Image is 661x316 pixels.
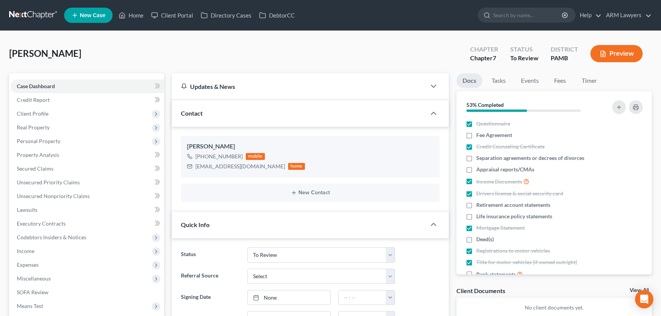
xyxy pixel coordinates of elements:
[470,45,498,54] div: Chapter
[470,54,498,63] div: Chapter
[339,290,387,305] input: -- : --
[195,153,243,160] div: [PHONE_NUMBER]
[17,275,51,282] span: Miscellaneous
[476,154,584,162] span: Separation agreements or decrees of divorces
[510,54,538,63] div: To Review
[635,290,653,308] div: Open Intercom Messenger
[80,13,105,18] span: New Case
[551,45,578,54] div: District
[17,124,50,131] span: Real Property
[177,290,243,305] label: Signing Date
[246,153,265,160] div: mobile
[493,54,496,61] span: 7
[11,189,164,203] a: Unsecured Nonpriority Claims
[115,8,147,22] a: Home
[602,8,651,22] a: ARM Lawyers
[548,73,572,88] a: Fees
[11,162,164,176] a: Secured Claims
[17,179,80,185] span: Unsecured Priority Claims
[181,110,203,117] span: Contact
[17,152,59,158] span: Property Analysis
[11,176,164,189] a: Unsecured Priority Claims
[476,120,510,127] span: Questionnaire
[17,138,60,144] span: Personal Property
[576,8,601,22] a: Help
[551,54,578,63] div: PAMB
[187,142,434,151] div: [PERSON_NAME]
[476,224,525,232] span: Mortgage Statement
[195,163,285,170] div: [EMAIL_ADDRESS][DOMAIN_NAME]
[17,261,39,268] span: Expenses
[476,190,563,197] span: Drivers license & social security card
[576,73,603,88] a: Timer
[485,73,512,88] a: Tasks
[476,178,522,185] span: Income Documents
[11,203,164,217] a: Lawsuits
[515,73,545,88] a: Events
[17,193,90,199] span: Unsecured Nonpriority Claims
[11,217,164,231] a: Executory Contracts
[476,235,494,243] span: Deed(s)
[11,93,164,107] a: Credit Report
[17,83,55,89] span: Case Dashboard
[630,288,649,293] a: View All
[476,166,534,173] span: Appraisal reports/CMAs
[9,48,81,59] span: [PERSON_NAME]
[463,304,646,311] p: No client documents yet.
[476,131,512,139] span: Fee Agreement
[11,285,164,299] a: SOFA Review
[17,110,48,117] span: Client Profile
[288,163,305,170] div: home
[255,8,298,22] a: DebtorCC
[17,303,43,309] span: Means Test
[510,45,538,54] div: Status
[456,287,505,295] div: Client Documents
[11,79,164,93] a: Case Dashboard
[590,45,643,62] button: Preview
[17,289,48,295] span: SOFA Review
[17,165,53,172] span: Secured Claims
[17,234,86,240] span: Codebtors Insiders & Notices
[476,143,545,150] span: Credit Counseling Certificate
[456,73,482,88] a: Docs
[476,213,552,220] span: Life insurance policy statements
[17,220,66,227] span: Executory Contracts
[181,221,210,228] span: Quick Info
[177,247,243,263] label: Status
[11,148,164,162] a: Property Analysis
[493,8,563,22] input: Search by name...
[187,190,434,196] button: New Contact
[476,271,516,278] span: Bank statements
[476,258,577,266] span: Title for motor vehicles (if owned outright)
[181,82,417,90] div: Updates & News
[147,8,197,22] a: Client Portal
[17,97,50,103] span: Credit Report
[177,269,243,284] label: Referral Source
[17,206,37,213] span: Lawsuits
[476,247,550,255] span: Registrations to motor vehicles
[466,102,504,108] strong: 53% Completed
[17,248,34,254] span: Income
[476,201,550,209] span: Retirement account statements
[248,290,330,305] a: None
[197,8,255,22] a: Directory Cases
